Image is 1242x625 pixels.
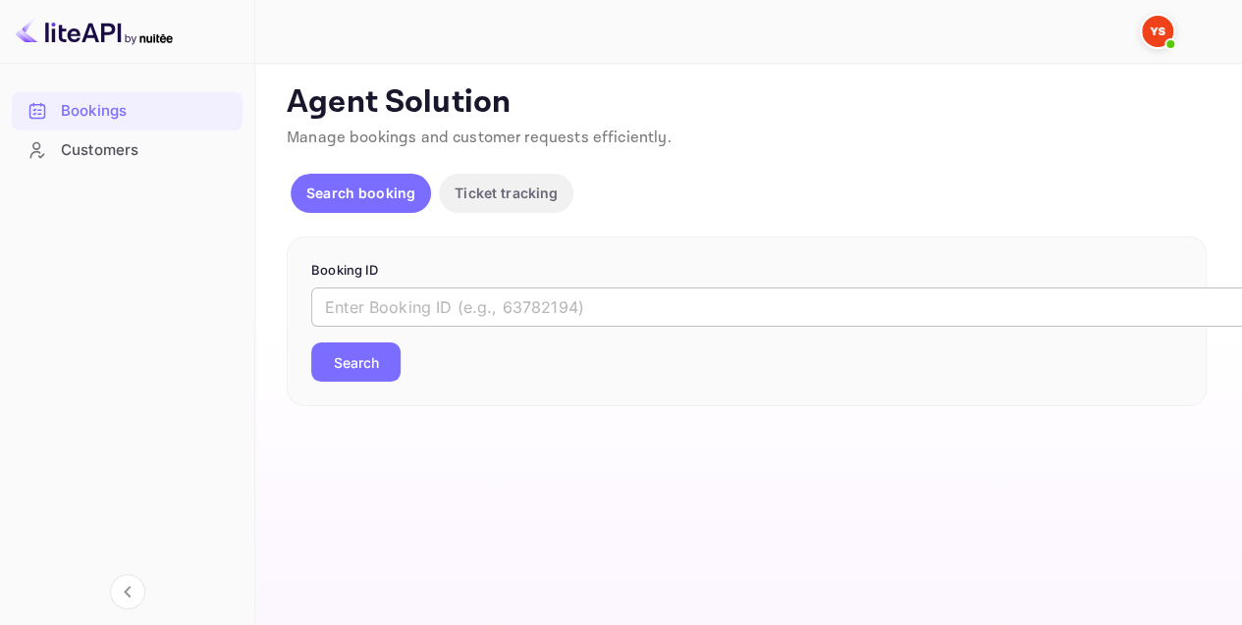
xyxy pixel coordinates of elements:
[12,92,243,129] a: Bookings
[311,342,401,382] button: Search
[16,16,173,47] img: LiteAPI logo
[110,574,145,609] button: Collapse navigation
[12,131,243,170] div: Customers
[455,182,558,203] p: Ticket tracking
[1142,16,1173,47] img: Yandex Support
[12,131,243,168] a: Customers
[306,182,415,203] p: Search booking
[287,128,672,148] span: Manage bookings and customer requests efficiently.
[61,139,233,162] div: Customers
[311,261,1182,281] p: Booking ID
[12,92,243,130] div: Bookings
[287,83,1207,123] p: Agent Solution
[61,100,233,123] div: Bookings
